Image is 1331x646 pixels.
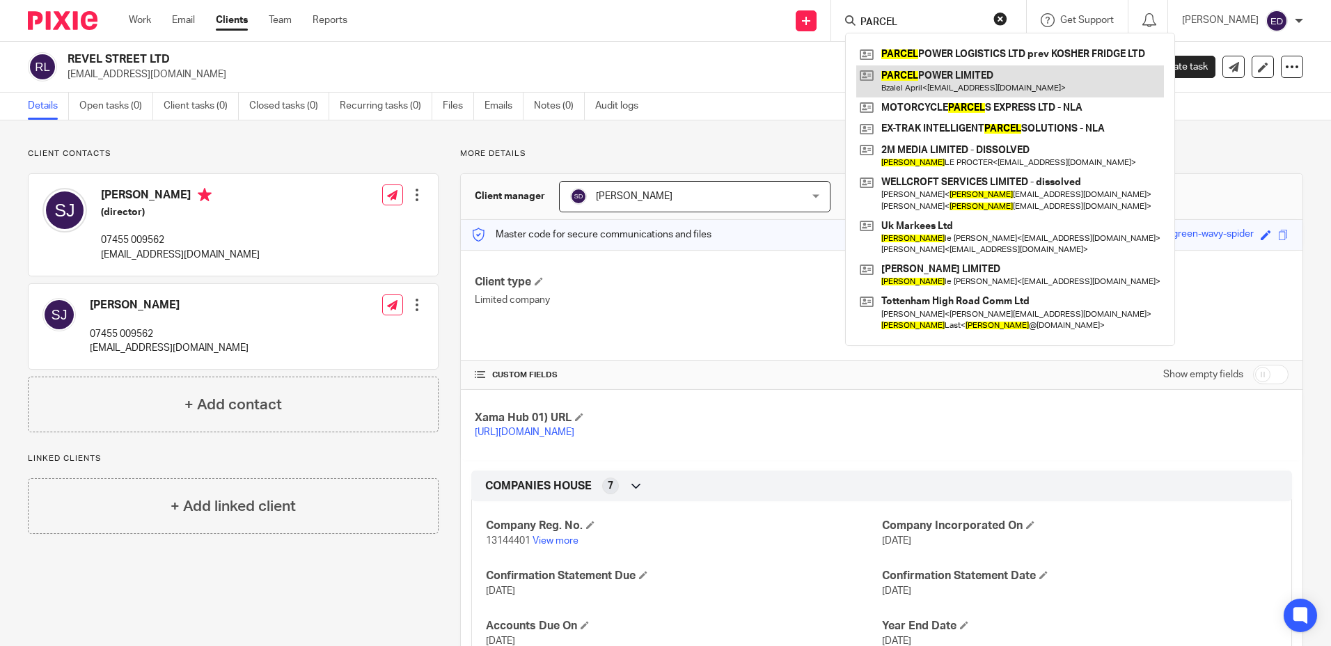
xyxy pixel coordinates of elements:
h4: [PERSON_NAME] [101,188,260,205]
p: More details [460,148,1303,159]
p: 07455 009562 [101,233,260,247]
p: Client contacts [28,148,439,159]
h4: Client type [475,275,881,290]
span: 13144401 [486,536,530,546]
a: Notes (0) [534,93,585,120]
h4: Confirmation Statement Due [486,569,881,583]
h4: [PERSON_NAME] [90,298,249,313]
h4: Company Incorporated On [882,519,1277,533]
p: [EMAIL_ADDRESS][DOMAIN_NAME] [101,248,260,262]
h5: (director) [101,205,260,219]
span: COMPANIES HOUSE [485,479,592,494]
span: 7 [608,479,613,493]
a: Open tasks (0) [79,93,153,120]
h2: REVEL STREET LTD [68,52,904,67]
a: Create task [1135,56,1215,78]
span: [DATE] [486,586,515,596]
h4: CUSTOM FIELDS [475,370,881,381]
span: [DATE] [882,536,911,546]
img: svg%3E [1266,10,1288,32]
a: Client tasks (0) [164,93,239,120]
a: Clients [216,13,248,27]
img: svg%3E [42,298,76,331]
h4: + Add linked client [171,496,296,517]
a: Details [28,93,69,120]
p: Limited company [475,293,881,307]
h4: + Add contact [184,394,282,416]
h3: Client manager [475,189,545,203]
span: Get Support [1060,15,1114,25]
a: View more [533,536,578,546]
a: Audit logs [595,93,649,120]
p: [PERSON_NAME] [1182,13,1259,27]
h4: Accounts Due On [486,619,881,633]
p: Linked clients [28,453,439,464]
a: Email [172,13,195,27]
a: Recurring tasks (0) [340,93,432,120]
h4: Year End Date [882,619,1277,633]
div: liberal-green-wavy-spider [1143,227,1254,243]
img: svg%3E [42,188,87,233]
input: Search [859,17,984,29]
a: Team [269,13,292,27]
a: Files [443,93,474,120]
a: Closed tasks (0) [249,93,329,120]
p: [EMAIL_ADDRESS][DOMAIN_NAME] [90,341,249,355]
label: Show empty fields [1163,368,1243,381]
span: [DATE] [882,636,911,646]
a: Work [129,13,151,27]
i: Primary [198,188,212,202]
button: Clear [993,12,1007,26]
h4: Xama Hub 01) URL [475,411,881,425]
p: 07455 009562 [90,327,249,341]
a: Emails [485,93,523,120]
img: svg%3E [28,52,57,81]
a: Reports [313,13,347,27]
p: Master code for secure communications and files [471,228,711,242]
h4: Confirmation Statement Date [882,569,1277,583]
img: Pixie [28,11,97,30]
a: [URL][DOMAIN_NAME] [475,427,574,437]
span: [PERSON_NAME] [596,191,672,201]
p: [EMAIL_ADDRESS][DOMAIN_NAME] [68,68,1114,81]
span: [DATE] [882,586,911,596]
span: [DATE] [486,636,515,646]
h4: Company Reg. No. [486,519,881,533]
img: svg%3E [570,188,587,205]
